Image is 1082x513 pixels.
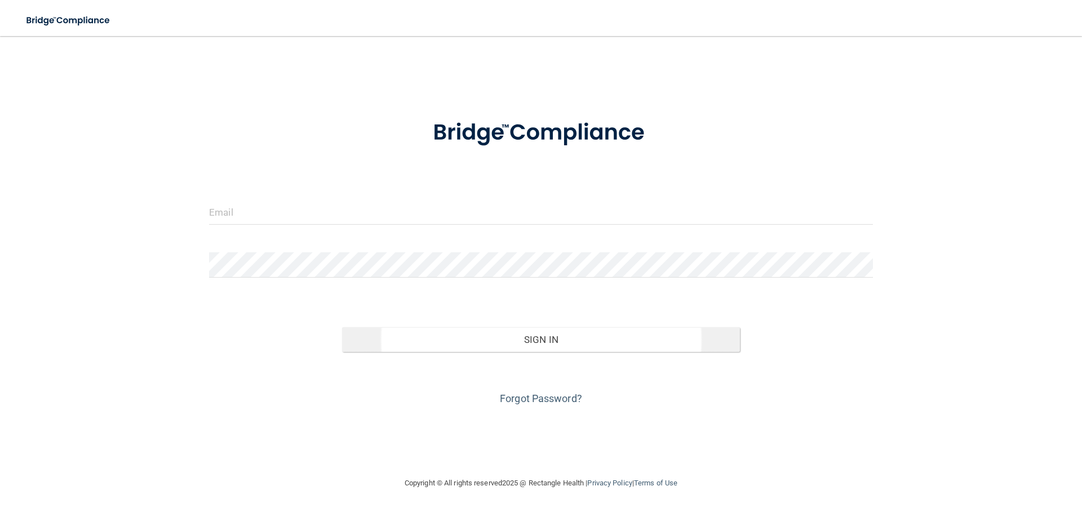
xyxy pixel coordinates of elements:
[587,479,632,487] a: Privacy Policy
[634,479,677,487] a: Terms of Use
[500,392,582,404] a: Forgot Password?
[342,327,740,352] button: Sign In
[17,9,121,32] img: bridge_compliance_login_screen.278c3ca4.svg
[335,465,747,501] div: Copyright © All rights reserved 2025 @ Rectangle Health | |
[410,104,672,162] img: bridge_compliance_login_screen.278c3ca4.svg
[209,199,873,225] input: Email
